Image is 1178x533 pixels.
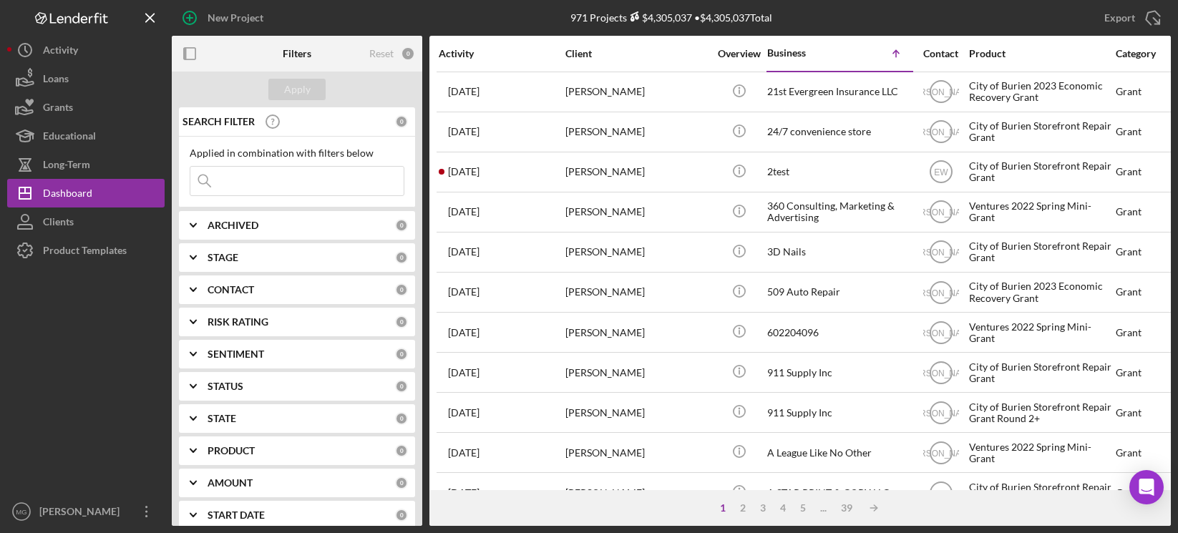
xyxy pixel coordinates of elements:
[813,502,834,514] div: ...
[7,179,165,207] button: Dashboard
[190,147,404,159] div: Applied in combination with filters below
[448,447,480,459] time: 2022-04-18 11:49
[36,497,129,529] div: [PERSON_NAME]
[43,36,78,68] div: Activity
[395,412,408,425] div: 0
[969,434,1112,471] div: Ventures 2022 Spring Mini-Grant
[905,408,976,418] text: [PERSON_NAME]
[565,193,709,231] div: [PERSON_NAME]
[969,393,1112,431] div: City of Burien Storefront Repair Grant Round 2+
[268,79,326,100] button: Apply
[753,502,773,514] div: 3
[1129,470,1164,504] div: Open Intercom Messenger
[767,353,910,391] div: 911 Supply Inc
[43,207,74,240] div: Clients
[395,476,408,489] div: 0
[208,509,265,521] b: START DATE
[905,288,976,298] text: [PERSON_NAME]
[767,193,910,231] div: 360 Consulting, Marketing & Advertising
[969,474,1112,512] div: City of Burien Storefront Repair Grant Round 2+
[767,113,910,151] div: 24/7 convenience store
[969,313,1112,351] div: Ventures 2022 Spring Mini-Grant
[713,502,733,514] div: 1
[969,273,1112,311] div: City of Burien 2023 Economic Recovery Grant
[969,193,1112,231] div: Ventures 2022 Spring Mini-Grant
[969,353,1112,391] div: City of Burien Storefront Repair Grant
[969,73,1112,111] div: City of Burien 2023 Economic Recovery Grant
[43,236,127,268] div: Product Templates
[7,207,165,236] button: Clients
[448,367,480,378] time: 2023-01-28 00:16
[7,122,165,150] button: Educational
[905,127,976,137] text: [PERSON_NAME]
[43,122,96,154] div: Educational
[565,153,709,191] div: [PERSON_NAME]
[565,273,709,311] div: [PERSON_NAME]
[565,233,709,271] div: [PERSON_NAME]
[401,47,415,61] div: 0
[7,150,165,179] button: Long-Term
[767,273,910,311] div: 509 Auto Repair
[448,206,480,217] time: 2022-04-26 16:51
[283,48,311,59] b: Filters
[7,64,165,93] button: Loans
[448,246,480,258] time: 2023-04-01 00:28
[934,167,948,177] text: EW
[43,150,90,182] div: Long-Term
[172,4,278,32] button: New Project
[395,509,408,522] div: 0
[969,113,1112,151] div: City of Burien Storefront Repair Grant
[448,286,480,298] time: 2023-07-07 17:42
[208,477,253,489] b: AMOUNT
[7,236,165,265] button: Product Templates
[1090,4,1171,32] button: Export
[565,393,709,431] div: [PERSON_NAME]
[16,508,26,516] text: MG
[905,368,976,378] text: [PERSON_NAME]
[208,220,258,231] b: ARCHIVED
[208,284,254,295] b: CONTACT
[395,283,408,296] div: 0
[565,113,709,151] div: [PERSON_NAME]
[395,219,408,232] div: 0
[773,502,793,514] div: 4
[914,48,968,59] div: Contact
[7,93,165,122] a: Grants
[905,448,976,458] text: [PERSON_NAME]
[208,252,238,263] b: STAGE
[905,328,976,338] text: [PERSON_NAME]
[565,474,709,512] div: [PERSON_NAME]
[767,47,839,59] div: Business
[767,153,910,191] div: 2test
[208,413,236,424] b: STATE
[969,48,1112,59] div: Product
[208,4,263,32] div: New Project
[565,73,709,111] div: [PERSON_NAME]
[7,36,165,64] a: Activity
[834,502,860,514] div: 39
[905,207,976,217] text: [PERSON_NAME]
[395,380,408,393] div: 0
[395,316,408,328] div: 0
[767,73,910,111] div: 21st Evergreen Insurance LLC
[208,445,255,456] b: PRODUCT
[395,444,408,457] div: 0
[969,153,1112,191] div: City of Burien Storefront Repair Grant
[767,393,910,431] div: 911 Supply Inc
[208,381,243,392] b: STATUS
[439,48,564,59] div: Activity
[767,474,910,512] div: A STAR PRINT & COPY LLC
[395,348,408,361] div: 0
[1104,4,1135,32] div: Export
[767,233,910,271] div: 3D Nails
[448,166,480,177] time: 2022-12-13 17:56
[767,313,910,351] div: 602204096
[448,86,480,97] time: 2023-06-22 00:02
[448,327,480,338] time: 2022-04-26 16:55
